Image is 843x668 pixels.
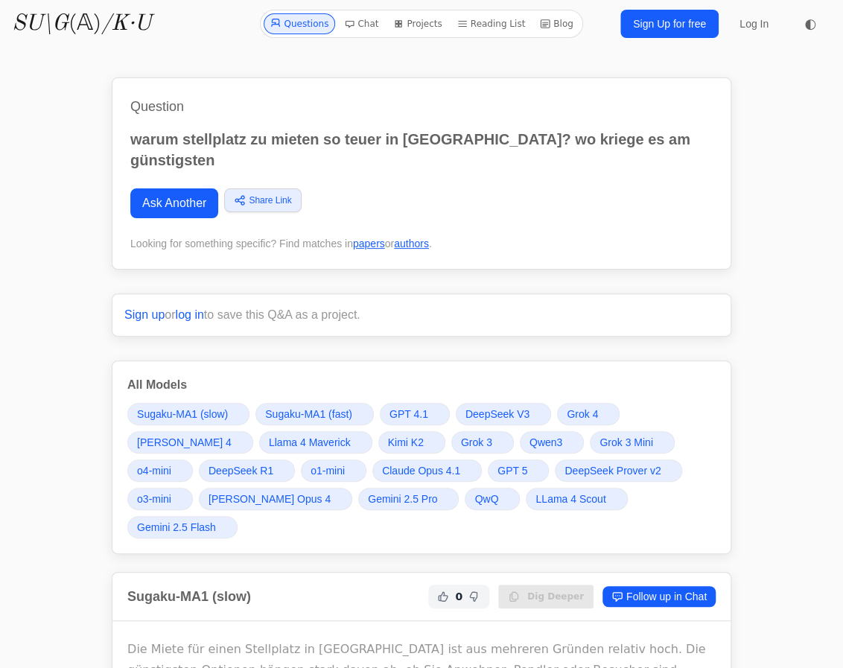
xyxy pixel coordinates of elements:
[199,488,352,510] a: [PERSON_NAME] Opus 4
[176,308,204,321] a: log in
[137,463,171,478] span: o4-mini
[567,407,598,422] span: Grok 4
[269,435,351,450] span: Llama 4 Maverick
[249,194,291,207] span: Share Link
[455,589,462,604] span: 0
[358,488,459,510] a: Gemini 2.5 Pro
[137,520,216,535] span: Gemini 2.5 Flash
[130,96,713,117] h1: Question
[372,459,482,482] a: Claude Opus 4.1
[127,376,716,394] h3: All Models
[555,459,682,482] a: DeepSeek Prover v2
[620,10,719,38] a: Sign Up for free
[378,431,445,454] a: Kimi K2
[127,403,249,425] a: Sugaku-MA1 (slow)
[526,488,627,510] a: LLama 4 Scout
[209,492,331,506] span: [PERSON_NAME] Opus 4
[434,588,452,605] button: Helpful
[12,10,151,37] a: SU\G(𝔸)/K·U
[137,407,228,422] span: Sugaku-MA1 (slow)
[520,431,584,454] a: Qwen3
[388,435,424,450] span: Kimi K2
[12,13,69,35] i: SU\G
[353,238,385,249] a: papers
[259,431,372,454] a: Llama 4 Maverick
[497,463,527,478] span: GPT 5
[130,129,713,171] p: warum stellplatz zu mieten so teuer in [GEOGRAPHIC_DATA]? wo kriege es am günstigsten
[382,463,460,478] span: Claude Opus 4.1
[130,188,218,218] a: Ask Another
[465,488,520,510] a: QwQ
[311,463,345,478] span: o1-mini
[474,492,498,506] span: QwQ
[731,10,777,37] a: Log In
[127,459,193,482] a: o4-mini
[394,238,429,249] a: authors
[465,588,483,605] button: Not Helpful
[264,13,335,34] a: Questions
[590,431,675,454] a: Grok 3 Mini
[338,13,384,34] a: Chat
[795,9,825,39] button: ◐
[804,17,816,31] span: ◐
[127,431,253,454] a: [PERSON_NAME] 4
[389,407,428,422] span: GPT 4.1
[535,492,605,506] span: LLama 4 Scout
[380,403,450,425] a: GPT 4.1
[529,435,562,450] span: Qwen3
[199,459,295,482] a: DeepSeek R1
[534,13,579,34] a: Blog
[451,431,514,454] a: Grok 3
[301,459,366,482] a: o1-mini
[461,435,492,450] span: Grok 3
[130,236,713,251] div: Looking for something specific? Find matches in or .
[265,407,352,422] span: Sugaku-MA1 (fast)
[101,13,151,35] i: /K·U
[124,306,719,324] p: or to save this Q&A as a project.
[255,403,374,425] a: Sugaku-MA1 (fast)
[456,403,551,425] a: DeepSeek V3
[488,459,549,482] a: GPT 5
[127,586,251,607] h2: Sugaku-MA1 (slow)
[465,407,529,422] span: DeepSeek V3
[451,13,532,34] a: Reading List
[602,586,716,607] a: Follow up in Chat
[599,435,653,450] span: Grok 3 Mini
[209,463,273,478] span: DeepSeek R1
[557,403,620,425] a: Grok 4
[127,516,238,538] a: Gemini 2.5 Flash
[137,492,171,506] span: o3-mini
[127,488,193,510] a: o3-mini
[564,463,661,478] span: DeepSeek Prover v2
[137,435,232,450] span: [PERSON_NAME] 4
[387,13,448,34] a: Projects
[124,308,165,321] a: Sign up
[368,492,437,506] span: Gemini 2.5 Pro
